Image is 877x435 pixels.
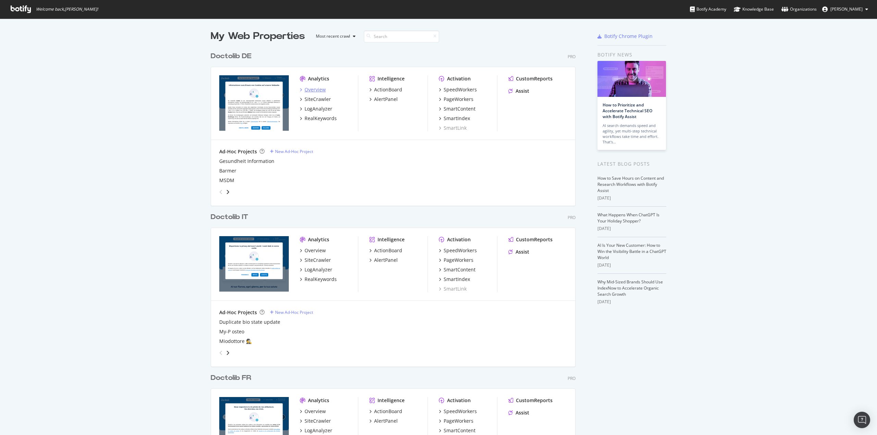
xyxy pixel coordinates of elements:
div: SmartContent [444,266,475,273]
div: Assist [516,248,529,255]
a: LogAnalyzer [300,266,332,273]
div: AlertPanel [374,418,398,424]
div: AlertPanel [374,96,398,103]
div: ActionBoard [374,86,402,93]
a: SmartIndex [439,276,470,283]
button: [PERSON_NAME] [817,4,874,15]
a: SpeedWorkers [439,247,477,254]
div: LogAnalyzer [305,266,332,273]
div: Assist [516,88,529,94]
a: CustomReports [508,75,553,82]
div: CustomReports [516,397,553,404]
a: CustomReports [508,236,553,243]
a: SmartIndex [439,115,470,122]
a: RealKeywords [300,115,337,122]
div: Open Intercom Messenger [854,412,870,428]
div: RealKeywords [305,115,337,122]
a: PageWorkers [439,96,473,103]
img: How to Prioritize and Accelerate Technical SEO with Botify Assist [597,61,666,97]
div: SpeedWorkers [444,408,477,415]
div: [DATE] [597,195,666,201]
div: My Web Properties [211,29,305,43]
div: Knowledge Base [734,6,774,13]
a: Overview [300,86,326,93]
div: Latest Blog Posts [597,160,666,168]
div: Pro [568,54,576,60]
a: Why Mid-Sized Brands Should Use IndexNow to Accelerate Organic Search Growth [597,279,663,297]
div: angle-right [225,349,230,356]
a: What Happens When ChatGPT Is Your Holiday Shopper? [597,212,659,224]
div: PageWorkers [444,96,473,103]
a: New Ad-Hoc Project [270,309,313,315]
div: [DATE] [597,299,666,305]
a: Assist [508,88,529,94]
span: Welcome back, [PERSON_NAME] ! [36,7,98,12]
div: Doctolib DE [211,51,251,61]
div: Barmer [219,167,236,174]
div: Overview [305,247,326,254]
div: Analytics [308,75,329,82]
div: SpeedWorkers [444,86,477,93]
a: Doctolib DE [211,51,254,61]
a: MSDM [219,177,234,184]
div: [DATE] [597,226,666,232]
div: Analytics [308,236,329,243]
a: SmartLink [439,125,467,131]
div: Intelligence [378,397,405,404]
span: Diana Herbold [830,6,863,12]
a: SpeedWorkers [439,86,477,93]
a: ActionBoard [369,86,402,93]
a: My-P osteo [219,328,244,335]
div: Doctolib IT [211,212,248,222]
a: Duplicate bio state update [219,319,280,325]
a: SmartContent [439,105,475,112]
a: Assist [508,409,529,416]
div: Activation [447,236,471,243]
a: How to Save Hours on Content and Research Workflows with Botify Assist [597,175,664,193]
a: SmartLink [439,285,467,292]
a: ActionBoard [369,408,402,415]
a: PageWorkers [439,257,473,264]
div: SiteCrawler [305,257,331,264]
div: angle-left [217,347,225,358]
div: angle-left [217,187,225,197]
div: Assist [516,409,529,416]
div: [DATE] [597,262,666,268]
div: CustomReports [516,75,553,82]
a: RealKeywords [300,276,337,283]
img: www.doctolib.it [219,236,289,292]
div: Pro [568,215,576,220]
div: LogAnalyzer [305,105,332,112]
a: SiteCrawler [300,418,331,424]
div: AI search demands speed and agility, yet multi-step technical workflows take time and effort. Tha... [603,123,661,145]
div: SiteCrawler [305,96,331,103]
a: Doctolib IT [211,212,251,222]
a: Overview [300,408,326,415]
a: AlertPanel [369,96,398,103]
div: Intelligence [378,75,405,82]
div: Overview [305,408,326,415]
img: doctolib.de [219,75,289,131]
div: PageWorkers [444,418,473,424]
div: Ad-Hoc Projects [219,309,257,316]
a: AlertPanel [369,418,398,424]
div: Overview [305,86,326,93]
div: Botify Academy [690,6,726,13]
div: SmartContent [444,427,475,434]
a: LogAnalyzer [300,105,332,112]
div: angle-right [225,189,230,195]
a: ActionBoard [369,247,402,254]
a: SmartContent [439,427,475,434]
a: Gesundheit Information [219,158,274,165]
a: PageWorkers [439,418,473,424]
div: Intelligence [378,236,405,243]
div: RealKeywords [305,276,337,283]
a: SiteCrawler [300,96,331,103]
div: New Ad-Hoc Project [275,309,313,315]
a: Miodottore 🕵️ [219,338,252,345]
